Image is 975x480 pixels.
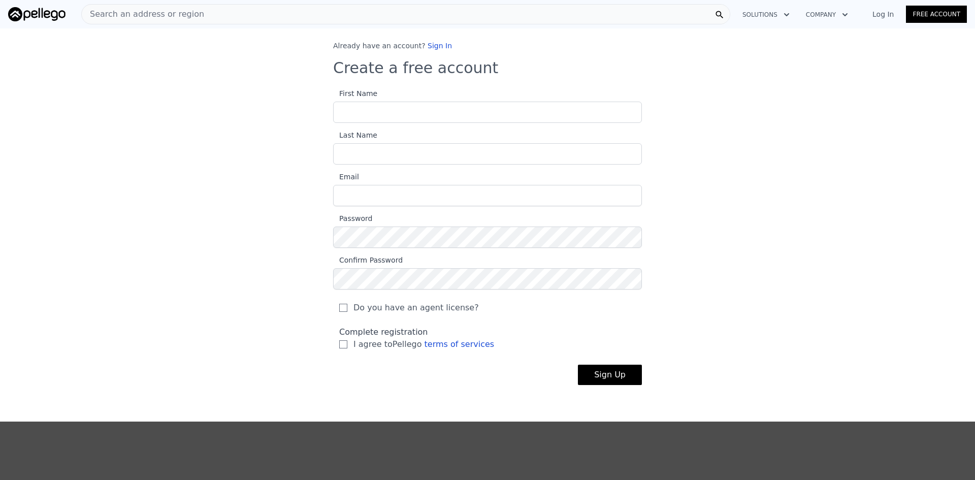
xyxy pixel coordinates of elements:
[339,327,428,337] span: Complete registration
[333,143,642,165] input: Last Name
[353,302,479,314] span: Do you have an agent license?
[860,9,906,19] a: Log In
[333,131,377,139] span: Last Name
[333,59,642,77] h3: Create a free account
[333,214,372,222] span: Password
[906,6,967,23] a: Free Account
[82,8,204,20] span: Search an address or region
[798,6,856,24] button: Company
[339,304,347,312] input: Do you have an agent license?
[428,42,452,50] a: Sign In
[333,173,359,181] span: Email
[333,41,642,51] div: Already have an account?
[734,6,798,24] button: Solutions
[578,365,642,385] button: Sign Up
[333,185,642,206] input: Email
[353,338,494,350] span: I agree to Pellego
[425,339,495,349] a: terms of services
[333,102,642,123] input: First Name
[333,227,642,248] input: Password
[339,340,347,348] input: I agree toPellego terms of services
[8,7,66,21] img: Pellego
[333,256,403,264] span: Confirm Password
[333,268,642,290] input: Confirm Password
[333,89,377,98] span: First Name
